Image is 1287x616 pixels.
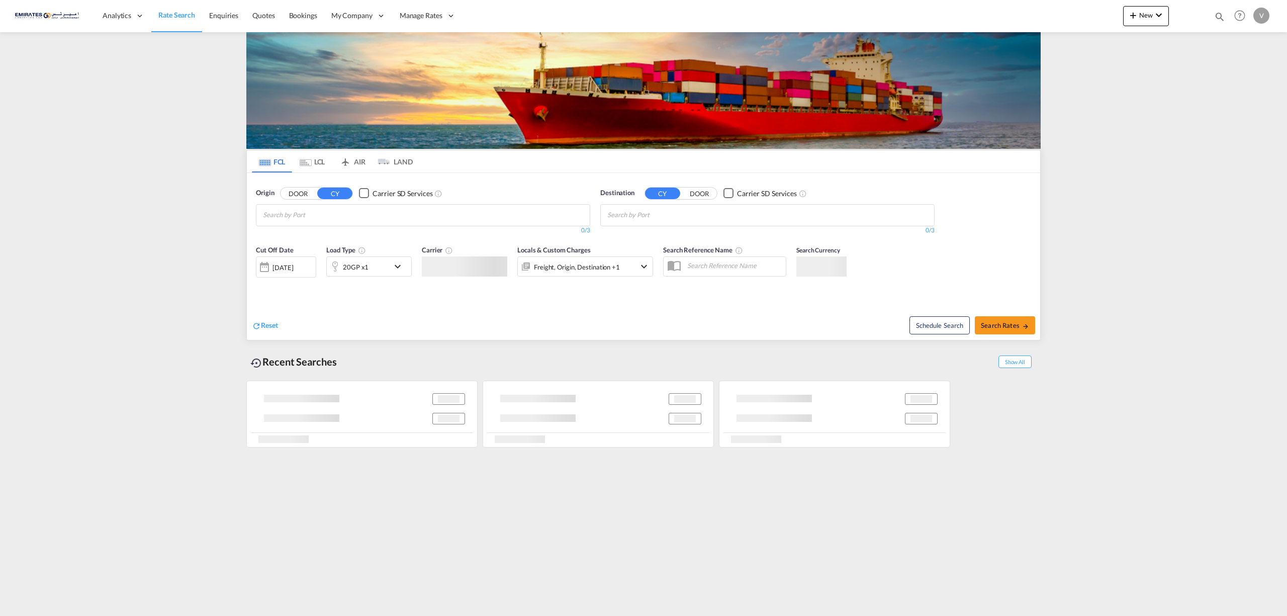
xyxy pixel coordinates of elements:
input: Chips input. [263,207,358,223]
button: DOOR [682,188,717,199]
span: Search Currency [796,246,840,254]
div: 0/3 [600,226,935,235]
md-icon: icon-magnify [1214,11,1225,22]
md-tab-item: FCL [252,150,292,172]
md-icon: icon-chevron-down [638,260,650,273]
span: Cut Off Date [256,246,294,254]
span: Reset [261,321,278,329]
div: [DATE] [272,263,293,272]
md-icon: icon-plus 400-fg [1127,9,1139,21]
md-datepicker: Select [256,277,263,290]
button: Search Ratesicon-arrow-right [975,316,1035,334]
md-icon: icon-information-outline [358,246,366,254]
input: Chips input. [607,207,703,223]
img: LCL+%26+FCL+BACKGROUND.png [246,32,1041,149]
button: CY [645,188,680,199]
md-icon: icon-airplane [339,156,351,163]
span: Search Reference Name [663,246,743,254]
md-tab-item: LCL [292,150,332,172]
md-checkbox: Checkbox No Ink [359,188,432,199]
span: My Company [331,11,373,21]
span: Rate Search [158,11,195,19]
div: Recent Searches [246,350,341,373]
button: DOOR [281,188,316,199]
span: Manage Rates [400,11,442,21]
span: Origin [256,188,274,198]
span: Bookings [289,11,317,20]
span: Show All [998,356,1032,368]
md-chips-wrap: Chips container with autocompletion. Enter the text area, type text to search, and then use the u... [606,205,707,223]
span: Locals & Custom Charges [517,246,591,254]
span: Analytics [103,11,131,21]
div: V [1253,8,1269,24]
div: 20GP x1 [343,260,369,274]
div: icon-magnify [1214,11,1225,26]
md-chips-wrap: Chips container with autocompletion. Enter the text area, type text to search, and then use the u... [261,205,362,223]
md-tab-item: AIR [332,150,373,172]
button: CY [317,188,352,199]
div: Freight Origin Destination Factory Stuffing [534,260,620,274]
md-icon: icon-arrow-right [1022,323,1029,330]
div: [DATE] [256,256,316,278]
md-icon: icon-chevron-down [392,260,409,273]
md-pagination-wrapper: Use the left and right arrow keys to navigate between tabs [252,150,413,172]
span: Help [1231,7,1248,24]
div: Help [1231,7,1253,25]
md-icon: The selected Trucker/Carrierwill be displayed in the rate results If the rates are from another f... [445,246,453,254]
md-icon: icon-backup-restore [250,357,262,369]
span: Destination [600,188,634,198]
input: Search Reference Name [682,258,786,273]
md-icon: Unchecked: Search for CY (Container Yard) services for all selected carriers.Checked : Search for... [799,190,807,198]
button: icon-plus 400-fgNewicon-chevron-down [1123,6,1169,26]
span: Enquiries [209,11,238,20]
span: New [1127,11,1165,19]
md-checkbox: Checkbox No Ink [723,188,797,199]
div: Carrier SD Services [737,189,797,199]
md-icon: Your search will be saved by the below given name [735,246,743,254]
div: 20GP x1icon-chevron-down [326,256,412,277]
div: Freight Origin Destination Factory Stuffingicon-chevron-down [517,256,653,277]
md-icon: Unchecked: Search for CY (Container Yard) services for all selected carriers.Checked : Search for... [434,190,442,198]
span: Search Rates [981,321,1029,329]
button: Note: By default Schedule search will only considerorigin ports, destination ports and cut off da... [909,316,970,334]
div: icon-refreshReset [252,320,278,331]
div: OriginDOOR CY Checkbox No InkUnchecked: Search for CY (Container Yard) services for all selected ... [247,173,1040,339]
span: Quotes [252,11,274,20]
div: 0/3 [256,226,590,235]
md-icon: icon-chevron-down [1153,9,1165,21]
md-icon: icon-refresh [252,321,261,330]
span: Load Type [326,246,366,254]
span: Carrier [422,246,453,254]
md-tab-item: LAND [373,150,413,172]
img: c67187802a5a11ec94275b5db69a26e6.png [15,5,83,27]
div: Carrier SD Services [373,189,432,199]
